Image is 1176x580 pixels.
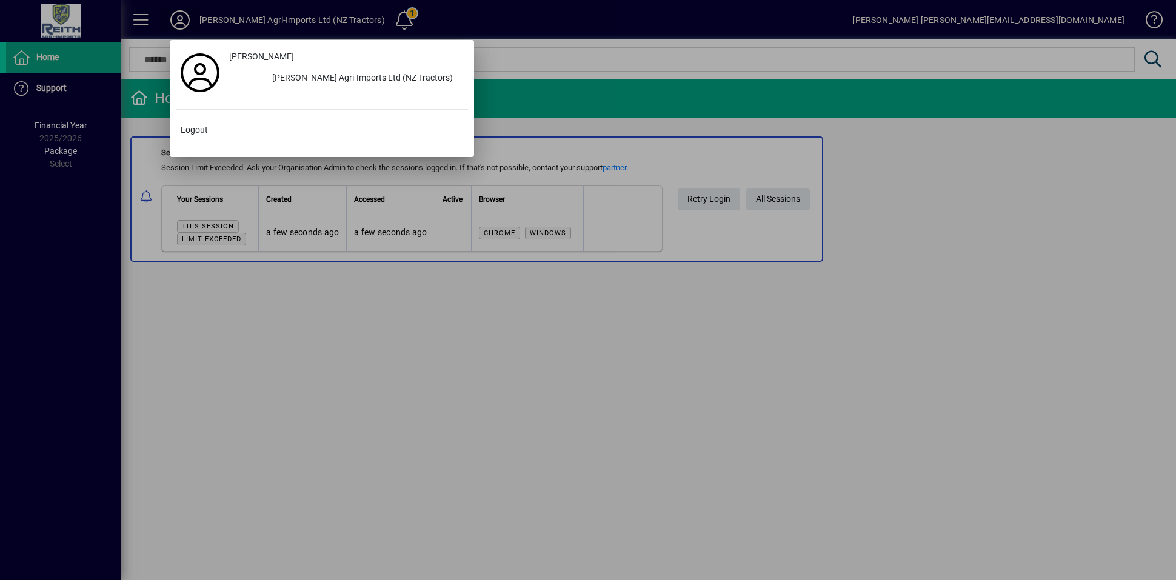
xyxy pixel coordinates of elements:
a: Profile [176,62,224,84]
button: [PERSON_NAME] Agri-Imports Ltd (NZ Tractors) [224,68,468,90]
span: Logout [181,124,208,136]
div: [PERSON_NAME] Agri-Imports Ltd (NZ Tractors) [262,68,468,90]
span: [PERSON_NAME] [229,50,294,63]
button: Logout [176,119,468,141]
a: [PERSON_NAME] [224,46,468,68]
